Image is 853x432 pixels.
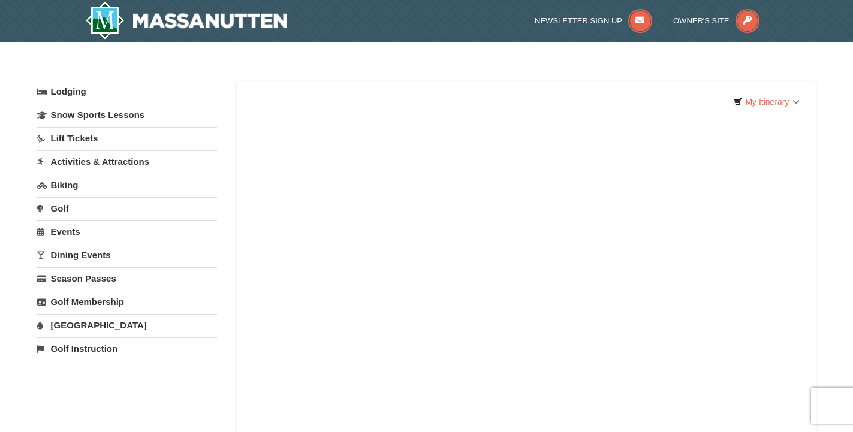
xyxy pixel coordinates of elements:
[673,16,730,25] span: Owner's Site
[37,197,217,219] a: Golf
[37,104,217,126] a: Snow Sports Lessons
[673,16,759,25] a: Owner's Site
[535,16,652,25] a: Newsletter Sign Up
[37,337,217,360] a: Golf Instruction
[37,127,217,149] a: Lift Tickets
[37,150,217,173] a: Activities & Attractions
[37,314,217,336] a: [GEOGRAPHIC_DATA]
[37,244,217,266] a: Dining Events
[37,81,217,102] a: Lodging
[726,93,807,111] a: My Itinerary
[37,267,217,289] a: Season Passes
[37,220,217,243] a: Events
[37,291,217,313] a: Golf Membership
[85,1,288,40] a: Massanutten Resort
[37,174,217,196] a: Biking
[535,16,622,25] span: Newsletter Sign Up
[85,1,288,40] img: Massanutten Resort Logo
